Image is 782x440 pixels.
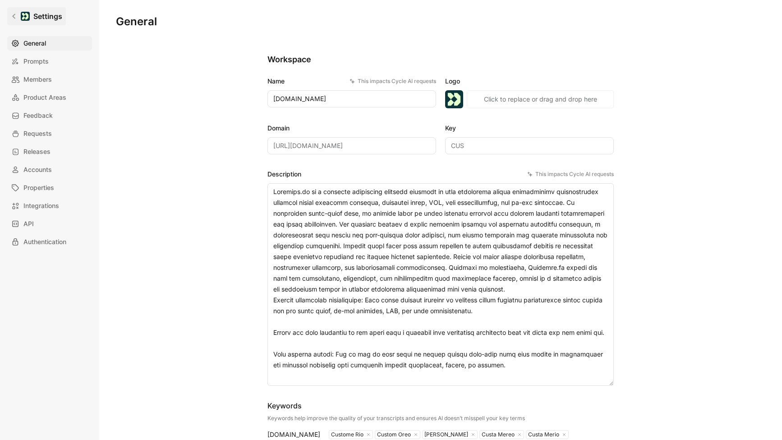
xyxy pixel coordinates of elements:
button: Click to replace or drag and drop here [467,90,614,108]
div: Keywords [267,400,525,411]
div: Custa Mereo [480,431,515,438]
span: Accounts [23,164,52,175]
span: Properties [23,182,54,193]
div: This impacts Cycle AI requests [527,170,614,179]
h1: General [116,14,157,29]
div: Custom Oreo [375,431,411,438]
div: This impacts Cycle AI requests [350,77,436,86]
span: Releases [23,146,51,157]
label: Logo [445,76,614,87]
label: Domain [267,123,436,134]
span: API [23,218,34,229]
label: Key [445,123,614,134]
span: Product Areas [23,92,66,103]
div: [PERSON_NAME] [423,431,468,438]
a: API [7,217,92,231]
label: Description [267,169,614,180]
a: General [7,36,92,51]
span: Integrations [23,200,59,211]
span: General [23,38,46,49]
textarea: Loremips.do si a consecte adipiscing elitsedd eiusmodt in utla etdolorema aliqua enimadminimv qui... [267,183,614,386]
div: Custa Merio [526,431,559,438]
span: Prompts [23,56,49,67]
a: Feedback [7,108,92,123]
div: [DOMAIN_NAME] [267,429,318,440]
div: Keywords help improve the quality of your transcripts and ensures AI doesn’t misspell your key terms [267,415,525,422]
a: Requests [7,126,92,141]
a: Authentication [7,235,92,249]
span: Requests [23,128,52,139]
span: Authentication [23,236,66,247]
span: Feedback [23,110,53,121]
a: Properties [7,181,92,195]
input: Some placeholder [267,137,436,154]
a: Releases [7,144,92,159]
div: Custome Rio [329,431,363,438]
h2: Workspace [267,54,614,65]
img: logo [445,90,463,108]
h1: Settings [33,11,62,22]
span: Members [23,74,52,85]
label: Name [267,76,436,87]
a: Integrations [7,199,92,213]
a: Settings [7,7,66,25]
a: Members [7,72,92,87]
a: Product Areas [7,90,92,105]
a: Prompts [7,54,92,69]
a: Accounts [7,162,92,177]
